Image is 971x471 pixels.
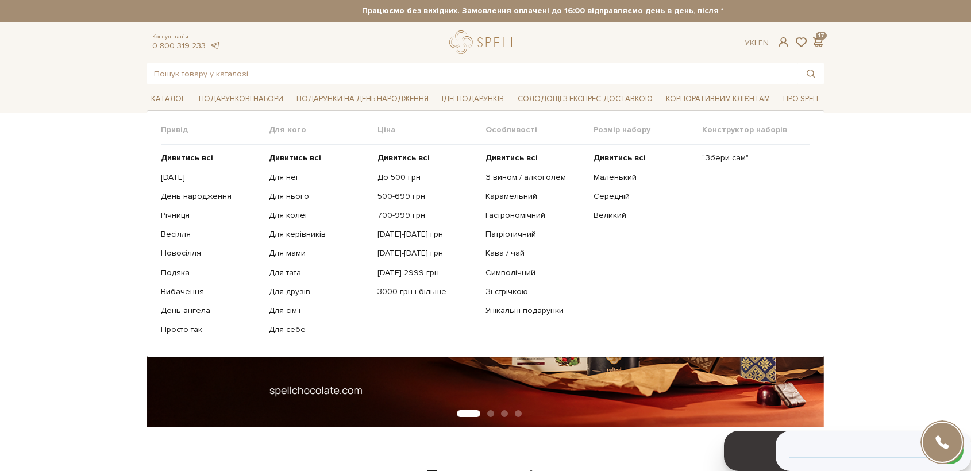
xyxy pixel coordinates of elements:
a: [DATE]-[DATE] грн [377,229,477,240]
a: telegram [209,41,220,51]
button: Carousel Page 1 (Current Slide) [457,410,480,417]
a: Для колег [269,210,368,221]
a: [DATE]-[DATE] грн [377,248,477,258]
span: Ідеї подарунків [437,90,508,108]
a: Кава / чай [485,248,585,258]
input: Пошук товару у каталозі [147,63,797,84]
a: День ангела [161,306,260,316]
b: Дивитись всі [485,153,538,163]
a: До 500 грн [377,172,477,183]
a: Для друзів [269,287,368,297]
a: 3000 грн і більше [377,287,477,297]
a: "Збери сам" [702,153,802,163]
a: Зі стрічкою [485,287,585,297]
a: En [758,38,769,48]
a: Дивитись всі [161,153,260,163]
div: Carousel Pagination [147,409,824,419]
b: Дивитись всі [377,153,430,163]
a: Для себе [269,325,368,335]
a: Весілля [161,229,260,240]
span: Консультація: [152,33,220,41]
a: Вибачення [161,287,260,297]
span: Ціна [377,125,485,135]
a: З вином / алкоголем [485,172,585,183]
b: Дивитись всі [269,153,321,163]
a: Дивитись всі [269,153,368,163]
a: Гастрономічний [485,210,585,221]
b: Дивитись всі [161,153,213,163]
a: 0 800 319 233 [152,41,206,51]
a: Для нього [269,191,368,202]
div: Каталог [147,110,824,358]
span: Про Spell [779,90,824,108]
span: Розмір набору [594,125,702,135]
a: Символічний [485,268,585,278]
a: Великий [594,210,693,221]
a: Для керівників [269,229,368,240]
a: Маленький [594,172,693,183]
span: Особливості [485,125,594,135]
button: Пошук товару у каталозі [797,63,824,84]
span: Привід [161,125,269,135]
a: Карамельний [485,191,585,202]
b: Дивитись всі [594,153,646,163]
a: Для тата [269,268,368,278]
a: Дивитись всі [594,153,693,163]
a: logo [449,30,521,54]
a: Унікальні подарунки [485,306,585,316]
a: [DATE]-2999 грн [377,268,477,278]
a: Для неї [269,172,368,183]
a: Просто так [161,325,260,335]
a: 700-999 грн [377,210,477,221]
strong: Працюємо без вихідних. Замовлення оплачені до 16:00 відправляємо день в день, після 16:00 - насту... [248,6,926,16]
span: Подарунки на День народження [292,90,433,108]
button: Carousel Page 2 [487,410,494,417]
span: | [754,38,756,48]
span: Конструктор наборів [702,125,810,135]
a: Солодощі з експрес-доставкою [513,89,657,109]
a: День народження [161,191,260,202]
a: Дивитись всі [485,153,585,163]
a: Дивитись всі [377,153,477,163]
a: Для сім'ї [269,306,368,316]
a: Середній [594,191,693,202]
a: Річниця [161,210,260,221]
a: [DATE] [161,172,260,183]
a: Новосілля [161,248,260,258]
span: Для кого [269,125,377,135]
button: Carousel Page 4 [515,410,522,417]
a: Корпоративним клієнтам [661,89,775,109]
span: Каталог [147,90,190,108]
button: Carousel Page 3 [501,410,508,417]
a: Патріотичний [485,229,585,240]
span: Подарункові набори [194,90,288,108]
div: Ук [745,38,769,48]
a: Для мами [269,248,368,258]
a: 500-699 грн [377,191,477,202]
a: Подяка [161,268,260,278]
